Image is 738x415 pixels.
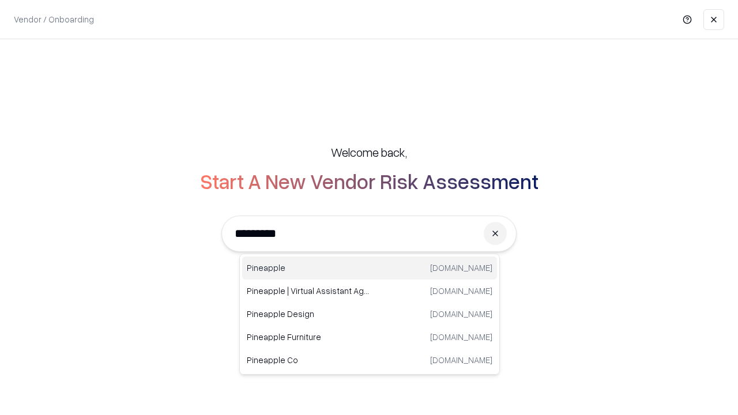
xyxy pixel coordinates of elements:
p: [DOMAIN_NAME] [430,331,492,343]
p: Pineapple Furniture [247,331,370,343]
p: [DOMAIN_NAME] [430,354,492,366]
p: Pineapple Co [247,354,370,366]
h5: Welcome back, [331,144,407,160]
h2: Start A New Vendor Risk Assessment [200,169,539,193]
p: Pineapple Design [247,308,370,320]
div: Suggestions [239,254,500,375]
p: Pineapple | Virtual Assistant Agency [247,285,370,297]
p: Vendor / Onboarding [14,13,94,25]
p: [DOMAIN_NAME] [430,308,492,320]
p: Pineapple [247,262,370,274]
p: [DOMAIN_NAME] [430,285,492,297]
p: [DOMAIN_NAME] [430,262,492,274]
